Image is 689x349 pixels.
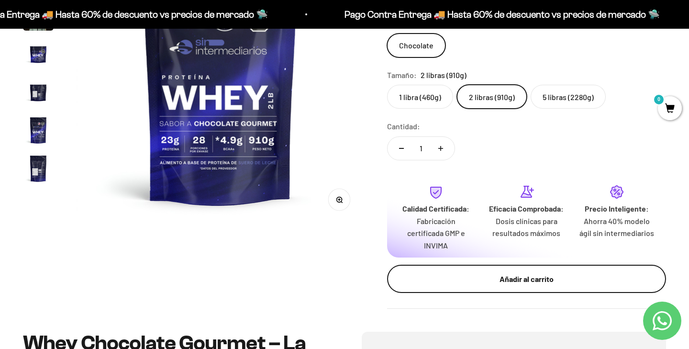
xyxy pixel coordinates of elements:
[585,204,649,213] strong: Precio Inteligente:
[388,137,415,160] button: Reducir cantidad
[23,77,54,107] img: Proteína Whey - Chocolate
[427,137,455,160] button: Aumentar cantidad
[399,215,474,252] p: Fabricación certificada GMP e INVIMA
[23,38,54,72] button: Ir al artículo 4
[653,94,665,105] mark: 0
[23,77,54,110] button: Ir al artículo 5
[23,38,54,69] img: Proteína Whey - Chocolate
[406,273,647,285] div: Añadir al carrito
[387,69,417,81] legend: Tamaño:
[387,265,666,293] button: Añadir al carrito
[23,153,54,187] button: Ir al artículo 7
[387,120,420,133] label: Cantidad:
[332,7,647,22] p: Pago Contra Entrega 🚚 Hasta 60% de descuento vs precios de mercado 🛸
[23,115,54,146] img: Proteína Whey - Chocolate
[658,104,682,114] a: 0
[421,69,467,81] span: 2 libras (910g)
[23,115,54,148] button: Ir al artículo 6
[23,153,54,184] img: Proteína Whey - Chocolate
[402,204,469,213] strong: Calidad Certificada:
[579,215,655,239] p: Ahorra 40% modelo ágil sin intermediarios
[489,215,564,239] p: Dosis clínicas para resultados máximos
[489,204,564,213] strong: Eficacia Comprobada:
